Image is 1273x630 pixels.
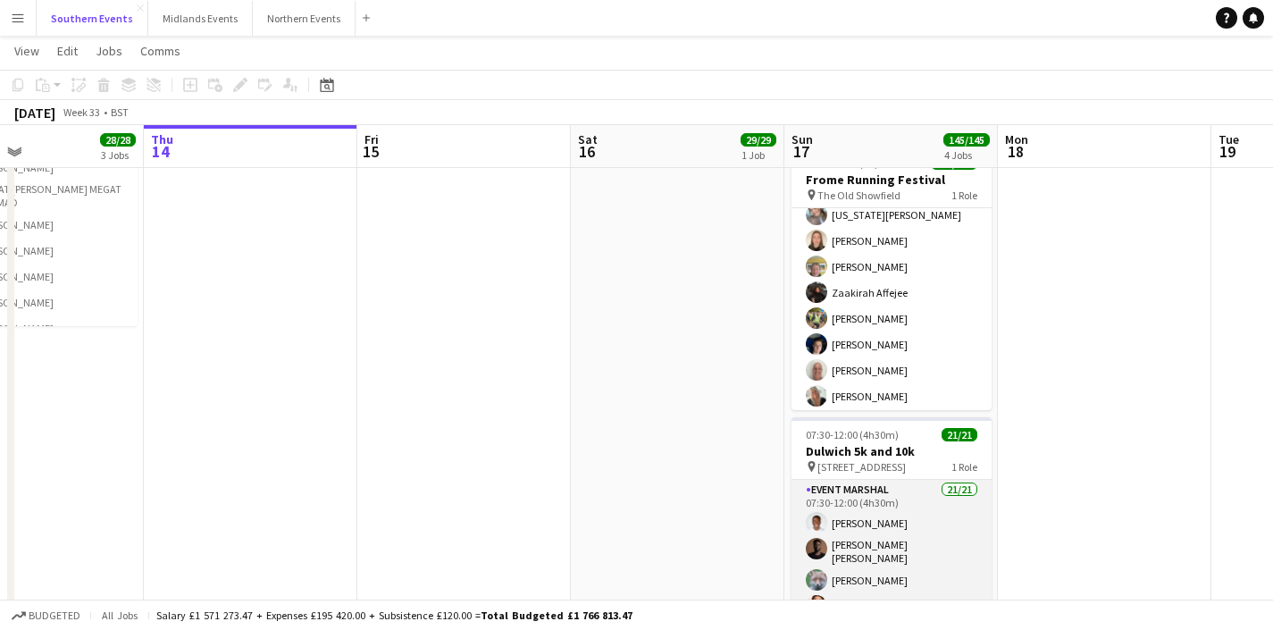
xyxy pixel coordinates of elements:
span: [STREET_ADDRESS] [817,460,906,474]
span: 14 [148,141,173,162]
span: 15 [362,141,379,162]
button: Southern Events [37,1,148,36]
span: 29/29 [741,133,776,147]
span: 16 [575,141,598,162]
a: Comms [133,39,188,63]
app-job-card: 07:00-14:00 (7h)120/120Frome Running Festival The Old Showfield1 Role[PERSON_NAME][PERSON_NAME][U... [791,146,992,410]
span: Tue [1219,131,1239,147]
span: 07:30-12:00 (4h30m) [806,428,899,441]
span: Jobs [96,43,122,59]
span: Mon [1005,131,1028,147]
div: [DATE] [14,104,55,122]
h3: Dulwich 5k and 10k [791,443,992,459]
span: Budgeted [29,609,80,622]
span: Week 33 [59,105,104,119]
span: 1 Role [951,460,977,474]
button: Midlands Events [148,1,253,36]
span: Total Budgeted £1 766 813.47 [481,609,632,622]
span: 17 [789,141,813,162]
button: Northern Events [253,1,356,36]
span: 19 [1216,141,1239,162]
button: Budgeted [9,606,83,626]
div: 4 Jobs [944,148,989,162]
a: View [7,39,46,63]
div: Salary £1 571 273.47 + Expenses £195 420.00 + Subsistence £120.00 = [156,609,632,622]
div: 3 Jobs [101,148,135,162]
span: 1 Role [951,189,977,202]
div: 1 Job [741,148,775,162]
a: Jobs [88,39,130,63]
h3: Frome Running Festival [791,172,992,188]
span: Comms [140,43,180,59]
span: View [14,43,39,59]
span: Sat [578,131,598,147]
a: Edit [50,39,85,63]
span: Thu [151,131,173,147]
span: Edit [57,43,78,59]
span: All jobs [98,609,141,622]
span: Fri [364,131,379,147]
span: 21/21 [942,428,977,441]
span: 28/28 [100,133,136,147]
span: Sun [791,131,813,147]
div: BST [111,105,129,119]
span: 18 [1002,141,1028,162]
span: The Old Showfield [817,189,900,202]
span: 145/145 [943,133,990,147]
